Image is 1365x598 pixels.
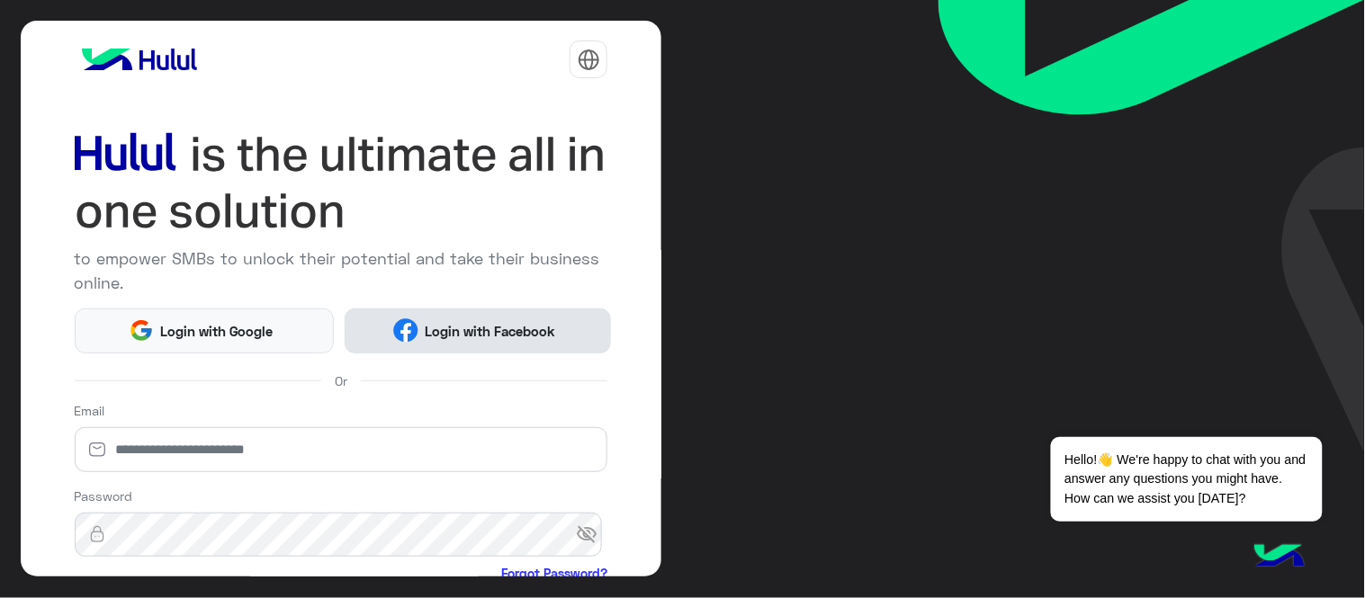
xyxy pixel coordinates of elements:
[578,49,600,71] img: tab
[418,321,562,342] span: Login with Facebook
[75,401,105,420] label: Email
[75,126,608,240] img: hululLoginTitle_EN.svg
[75,486,133,505] label: Password
[501,564,607,583] a: Forgot Password?
[576,519,608,551] span: visibility_off
[345,308,611,353] button: Login with Facebook
[1051,437,1322,522] span: Hello!👋 We're happy to chat with you and answer any questions you might have. How can we assist y...
[1248,526,1311,589] img: hulul-logo.png
[75,308,335,353] button: Login with Google
[393,318,418,343] img: Facebook
[75,441,120,459] img: email
[75,525,120,543] img: lock
[154,321,280,342] span: Login with Google
[129,318,153,343] img: Google
[75,41,204,77] img: logo
[75,246,608,295] p: to empower SMBs to unlock their potential and take their business online.
[335,371,347,390] span: Or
